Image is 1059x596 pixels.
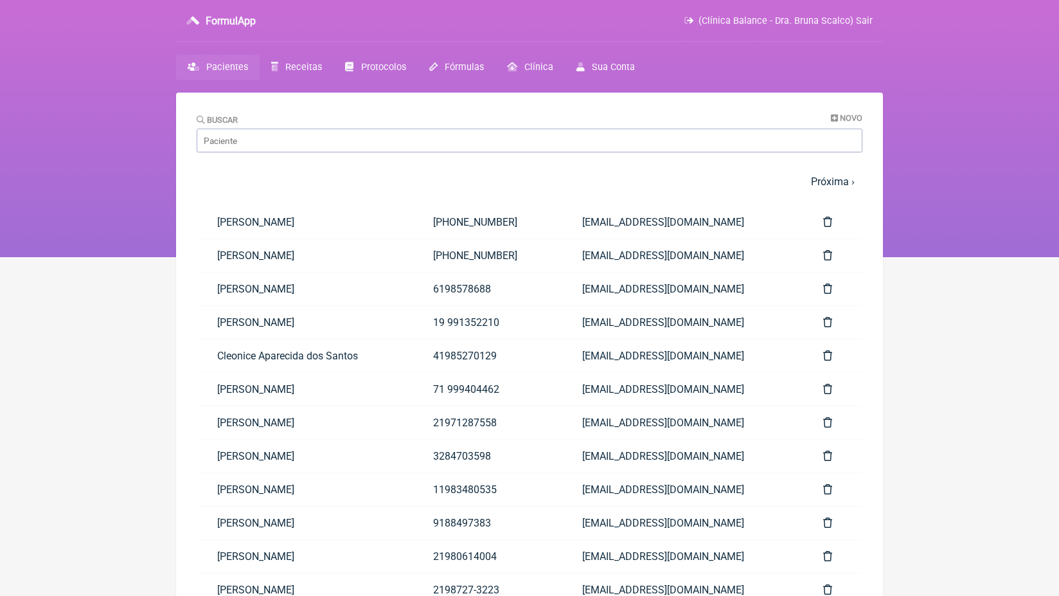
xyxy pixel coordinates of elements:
span: Clínica [524,62,553,73]
span: Receitas [285,62,322,73]
span: Fórmulas [445,62,484,73]
a: [PERSON_NAME] [197,440,413,473]
a: [EMAIL_ADDRESS][DOMAIN_NAME] [562,306,803,339]
a: Fórmulas [418,55,495,80]
a: [PERSON_NAME] [197,406,413,439]
span: Novo [840,113,862,123]
nav: pager [197,168,862,195]
h3: FormulApp [206,15,256,27]
a: Cleonice Aparecida dos Santos [197,339,413,372]
a: [PERSON_NAME] [197,239,413,272]
a: Pacientes [176,55,260,80]
a: (Clínica Balance - Dra. Bruna Scalco) Sair [684,15,873,26]
a: [EMAIL_ADDRESS][DOMAIN_NAME] [562,239,803,272]
a: Protocolos [334,55,417,80]
a: [PERSON_NAME] [197,473,413,506]
a: Clínica [495,55,565,80]
a: 71 999404462 [413,373,562,406]
a: [EMAIL_ADDRESS][DOMAIN_NAME] [562,507,803,539]
a: Sua Conta [565,55,646,80]
a: 3284703598 [413,440,562,473]
input: Paciente [197,129,862,152]
span: Pacientes [206,62,248,73]
a: [EMAIL_ADDRESS][DOMAIN_NAME] [562,273,803,305]
a: Receitas [260,55,334,80]
a: Novo [831,113,862,123]
a: [PHONE_NUMBER] [413,206,562,239]
a: 9188497383 [413,507,562,539]
a: [EMAIL_ADDRESS][DOMAIN_NAME] [562,373,803,406]
label: Buscar [197,115,238,125]
a: 11983480535 [413,473,562,506]
a: [PERSON_NAME] [197,206,413,239]
span: Protocolos [361,62,406,73]
a: [PERSON_NAME] [197,507,413,539]
a: [EMAIL_ADDRESS][DOMAIN_NAME] [562,339,803,372]
span: Sua Conta [592,62,635,73]
a: Próxima › [811,176,855,188]
a: [PERSON_NAME] [197,273,413,305]
a: 6198578688 [413,273,562,305]
a: [EMAIL_ADDRESS][DOMAIN_NAME] [562,206,803,239]
a: [PERSON_NAME] [197,306,413,339]
a: [EMAIL_ADDRESS][DOMAIN_NAME] [562,406,803,439]
a: [PERSON_NAME] [197,540,413,573]
a: [EMAIL_ADDRESS][DOMAIN_NAME] [562,473,803,506]
a: [EMAIL_ADDRESS][DOMAIN_NAME] [562,540,803,573]
span: (Clínica Balance - Dra. Bruna Scalco) Sair [699,15,873,26]
a: 21971287558 [413,406,562,439]
a: [PHONE_NUMBER] [413,239,562,272]
a: 19 991352210 [413,306,562,339]
a: [EMAIL_ADDRESS][DOMAIN_NAME] [562,440,803,473]
a: 21980614004 [413,540,562,573]
a: 41985270129 [413,339,562,372]
a: [PERSON_NAME] [197,373,413,406]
